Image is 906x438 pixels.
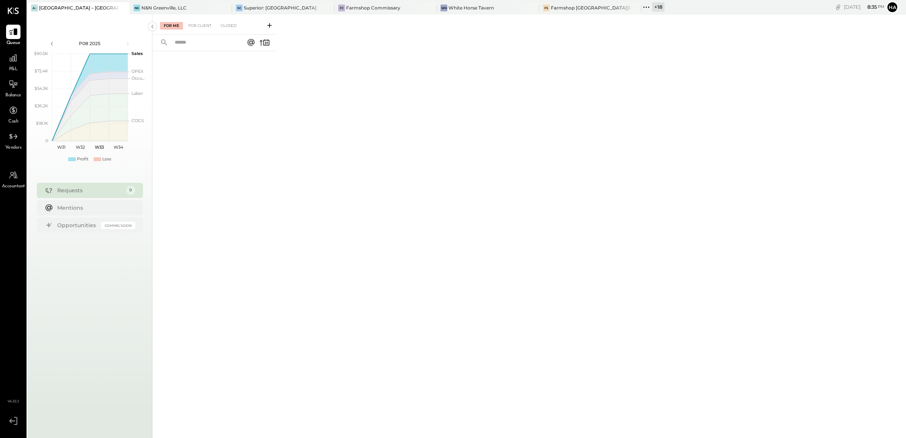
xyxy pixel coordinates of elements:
div: Opportunities [57,221,97,229]
div: Closed [217,22,240,30]
div: For Client [185,22,215,30]
div: Farmshop [GEOGRAPHIC_DATA][PERSON_NAME] [551,5,630,11]
a: P&L [0,51,26,73]
div: + 18 [652,2,665,12]
div: Superior: [GEOGRAPHIC_DATA] [244,5,317,11]
text: Occu... [132,75,144,81]
div: Mentions [57,204,132,212]
a: Vendors [0,129,26,151]
text: W31 [57,144,66,150]
span: Vendors [5,144,22,151]
text: $54.3K [34,86,48,91]
span: Cash [8,118,18,125]
text: $18.1K [36,121,48,126]
div: WH [440,5,447,11]
a: Accountant [0,168,26,190]
a: Cash [0,103,26,125]
div: FC [338,5,345,11]
div: NG [133,5,140,11]
a: Balance [0,77,26,99]
span: Queue [6,40,20,47]
text: $90.5K [34,51,48,56]
text: 0 [45,138,48,143]
div: For Me [160,22,183,30]
div: [DATE] [844,3,884,11]
div: SC [236,5,243,11]
button: Ha [886,1,898,13]
text: $36.2K [34,103,48,108]
div: FS [543,5,550,11]
div: N&N Greenville, LLC [141,5,187,11]
div: Farmshop Commissary [346,5,400,11]
div: 9 [126,186,135,195]
div: Loss [102,156,111,162]
text: Sales [132,51,143,56]
text: W32 [76,144,85,150]
div: Profit [77,156,88,162]
text: W34 [113,144,123,150]
div: Requests [57,187,122,194]
div: [GEOGRAPHIC_DATA] – [GEOGRAPHIC_DATA] [39,5,118,11]
span: Accountant [2,183,25,190]
text: COGS [132,118,144,123]
text: W33 [95,144,104,150]
div: Coming Soon [101,222,135,229]
div: A– [31,5,38,11]
text: $72.4K [34,68,48,74]
text: Labor [132,91,143,96]
div: copy link [834,3,842,11]
span: P&L [9,66,18,73]
text: OPEX [132,69,144,74]
div: White Horse Tavern [448,5,494,11]
div: P08 2025 [58,40,122,47]
a: Queue [0,25,26,47]
span: Balance [5,92,21,99]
